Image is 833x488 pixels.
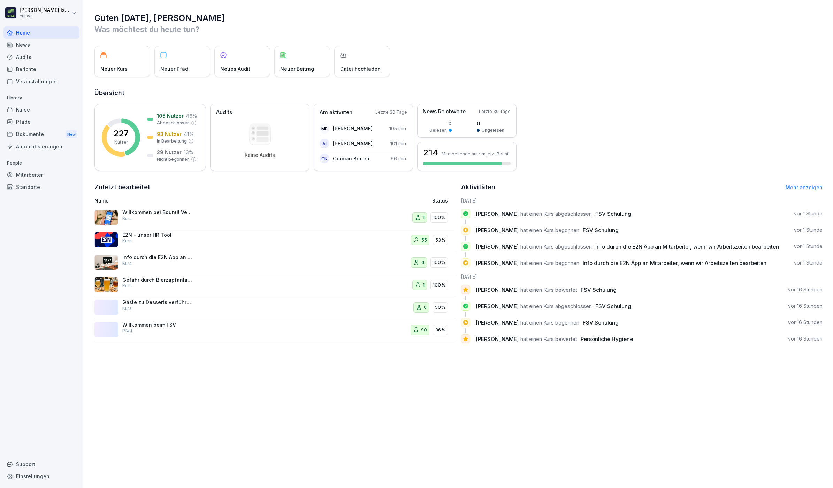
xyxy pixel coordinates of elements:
p: 0 [429,120,452,127]
a: E2N - unser HR ToolKurs5553% [94,229,456,252]
p: cuisyn [20,14,70,18]
a: Info durch die E2N App an Mitarbeiter, wenn wir Arbeitszeiten bearbeitenKurs4100% [94,251,456,274]
p: 96 min. [391,155,407,162]
h6: [DATE] [461,197,823,204]
a: Audits [3,51,79,63]
p: 46 % [186,112,197,120]
p: Nutzer [114,139,128,145]
span: FSV Schulung [595,211,631,217]
span: hat einen Kurs abgeschlossen [520,303,592,310]
a: Automatisierungen [3,140,79,153]
a: Gefahr durch BierzapfanlagenKurs1100% [94,274,456,297]
h3: 214 [423,147,438,159]
span: Info durch die E2N App an Mitarbeiter, wenn wir Arbeitszeiten bearbeiten [595,243,779,250]
p: Status [432,197,448,204]
a: Willkommen beim FSVPfad9036% [94,319,456,342]
p: 105 Nutzer [157,112,184,120]
p: Neuer Beitrag [280,65,314,73]
span: hat einen Kurs bewertet [520,287,577,293]
div: MP [320,124,329,134]
p: Willkommen bei Bounti! Version [122,209,192,215]
p: 4 [421,259,425,266]
p: Ungelesen [482,127,504,134]
h1: Guten [DATE], [PERSON_NAME] [94,13,823,24]
a: Veranstaltungen [3,75,79,87]
span: hat einen Kurs bewertet [520,336,577,342]
p: Datei hochladen [340,65,381,73]
p: 100% [433,282,445,289]
a: Kurse [3,104,79,116]
a: Standorte [3,181,79,193]
p: E2N - unser HR Tool [122,232,192,238]
p: 13 % [184,148,193,156]
p: Kurs [122,215,132,222]
p: Am aktivsten [320,108,352,116]
img: ts9zaf0nag6d3dpkdphe6ejl.png [94,255,118,270]
span: [PERSON_NAME] [476,336,519,342]
p: Pfad [122,328,132,334]
div: GK [320,154,329,163]
a: News [3,39,79,51]
p: 1 [423,282,425,289]
div: Support [3,458,79,470]
a: Gäste zu Desserts verführenKurs650% [94,296,456,319]
p: Willkommen beim FSV [122,322,192,328]
div: Dokumente [3,128,79,141]
p: 100% [433,259,445,266]
img: qzbg82cgt8jq7fqwcdf1ej87.png [94,277,118,292]
p: vor 16 Stunden [788,335,823,342]
p: Kurs [122,260,132,267]
h2: Übersicht [94,88,823,98]
p: Gelesen [429,127,447,134]
p: vor 16 Stunden [788,286,823,293]
p: 29 Nutzer [157,148,182,156]
p: Gäste zu Desserts verführen [122,299,192,305]
img: clmcxro13oho52ealz0w3cpa.png [94,210,118,225]
p: 0 [477,120,504,127]
p: Name [94,197,324,204]
p: 36% [435,327,445,334]
p: vor 1 Stunde [794,259,823,266]
p: vor 1 Stunde [794,210,823,217]
span: [PERSON_NAME] [476,211,519,217]
p: [PERSON_NAME] [333,140,373,147]
p: Kurs [122,305,132,312]
a: Einstellungen [3,470,79,482]
p: 101 min. [390,140,407,147]
p: Neuer Pfad [160,65,188,73]
div: Pfade [3,116,79,128]
a: Berichte [3,63,79,75]
p: 90 [421,327,427,334]
span: Persönliche Hygiene [581,336,633,342]
span: [PERSON_NAME] [476,243,519,250]
span: FSV Schulung [583,227,619,234]
p: 53% [435,237,445,244]
p: 93 Nutzer [157,130,182,138]
p: 55 [421,237,427,244]
div: Home [3,26,79,39]
p: 100% [433,214,445,221]
p: 41 % [184,130,194,138]
span: hat einen Kurs begonnen [520,260,579,266]
span: Info durch die E2N App an Mitarbeiter, wenn wir Arbeitszeiten bearbeiten [583,260,766,266]
div: AI [320,139,329,148]
div: Mitarbeiter [3,169,79,181]
p: Keine Audits [245,152,275,158]
p: vor 16 Stunden [788,319,823,326]
p: Info durch die E2N App an Mitarbeiter, wenn wir Arbeitszeiten bearbeiten [122,254,192,260]
a: Mehr anzeigen [786,184,823,190]
p: News Reichweite [423,108,466,116]
span: [PERSON_NAME] [476,303,519,310]
p: 50% [435,304,445,311]
p: In Bearbeitung [157,138,187,144]
p: Gefahr durch Bierzapfanlagen [122,277,192,283]
span: hat einen Kurs abgeschlossen [520,211,592,217]
p: Letzte 30 Tage [375,109,407,115]
p: 1 [423,214,425,221]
